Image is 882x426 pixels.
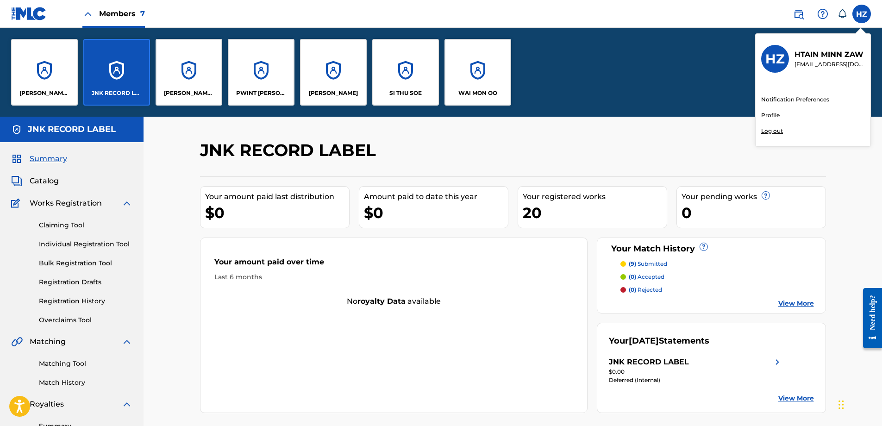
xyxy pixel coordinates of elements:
[39,258,132,268] a: Bulk Registration Tool
[761,127,783,135] p: Log out
[82,8,94,19] img: Close
[609,368,783,376] div: $0.00
[609,335,709,347] div: Your Statements
[30,175,59,187] span: Catalog
[789,5,808,23] a: Public Search
[121,198,132,209] img: expand
[11,153,67,164] a: SummarySummary
[30,153,67,164] span: Summary
[852,5,871,23] div: User Menu
[11,198,23,209] img: Works Registration
[838,9,847,19] div: Notifications
[682,191,826,202] div: Your pending works
[609,376,783,384] div: Deferred (Internal)
[856,281,882,356] iframe: Resource Center
[700,243,707,251] span: ?
[121,336,132,347] img: expand
[523,202,667,223] div: 20
[11,124,22,135] img: Accounts
[620,260,814,268] a: (9) submitted
[11,7,47,20] img: MLC Logo
[11,399,22,410] img: Royalties
[200,140,381,161] h2: JNK RECORD LABEL
[39,277,132,287] a: Registration Drafts
[214,257,574,272] div: Your amount paid over time
[629,286,662,294] p: rejected
[762,192,769,199] span: ?
[39,359,132,369] a: Matching Tool
[30,399,64,410] span: Royalties
[629,336,659,346] span: [DATE]
[765,51,785,67] h3: HZ
[794,60,865,69] p: fokkerwanted2004@gmail.com
[629,273,636,280] span: (0)
[813,5,832,23] div: Help
[11,175,59,187] a: CatalogCatalog
[121,399,132,410] img: expand
[609,357,689,368] div: JNK RECORD LABEL
[629,286,636,293] span: (0)
[39,378,132,388] a: Match History
[39,239,132,249] a: Individual Registration Tool
[39,296,132,306] a: Registration History
[19,89,70,97] p: Htoo Eain Thin
[228,39,294,106] a: AccountsPWINT [PERSON_NAME]
[236,89,287,97] p: PWINT PHYU AUNG
[11,39,78,106] a: Accounts[PERSON_NAME] Thin
[761,111,780,119] a: Profile
[629,273,664,281] p: accepted
[205,202,349,223] div: $0
[39,315,132,325] a: Overclaims Tool
[300,39,367,106] a: Accounts[PERSON_NAME]
[620,273,814,281] a: (0) accepted
[364,202,508,223] div: $0
[92,89,142,97] p: JNK RECORD LABEL
[11,175,22,187] img: Catalog
[309,89,358,97] p: RAYMOND
[205,191,349,202] div: Your amount paid last distribution
[99,8,145,19] span: Members
[444,39,511,106] a: AccountsWAI MON OO
[523,191,667,202] div: Your registered works
[364,191,508,202] div: Amount paid to date this year
[772,357,783,368] img: right chevron icon
[214,272,574,282] div: Last 6 months
[11,336,23,347] img: Matching
[793,8,804,19] img: search
[838,391,844,419] div: Drag
[11,153,22,164] img: Summary
[200,296,588,307] div: No available
[609,243,814,255] div: Your Match History
[30,336,66,347] span: Matching
[156,39,222,106] a: Accounts[PERSON_NAME] [PERSON_NAME]
[778,394,814,403] a: View More
[164,89,214,97] p: Maung Maung Zaw Latt
[836,382,882,426] iframe: Chat Widget
[357,297,406,306] strong: royalty data
[609,357,783,384] a: JNK RECORD LABELright chevron icon$0.00Deferred (Internal)
[817,8,828,19] img: help
[458,89,497,97] p: WAI MON OO
[778,299,814,308] a: View More
[30,198,102,209] span: Works Registration
[39,220,132,230] a: Claiming Tool
[629,260,667,268] p: submitted
[620,286,814,294] a: (0) rejected
[629,260,636,267] span: (9)
[28,124,116,135] h5: JNK RECORD LABEL
[794,49,865,60] p: HTAIN MINN ZAW
[682,202,826,223] div: 0
[372,39,439,106] a: AccountsSI THU SOE
[140,9,145,18] span: 7
[83,39,150,106] a: AccountsJNK RECORD LABEL
[389,89,422,97] p: SI THU SOE
[761,95,829,104] a: Notification Preferences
